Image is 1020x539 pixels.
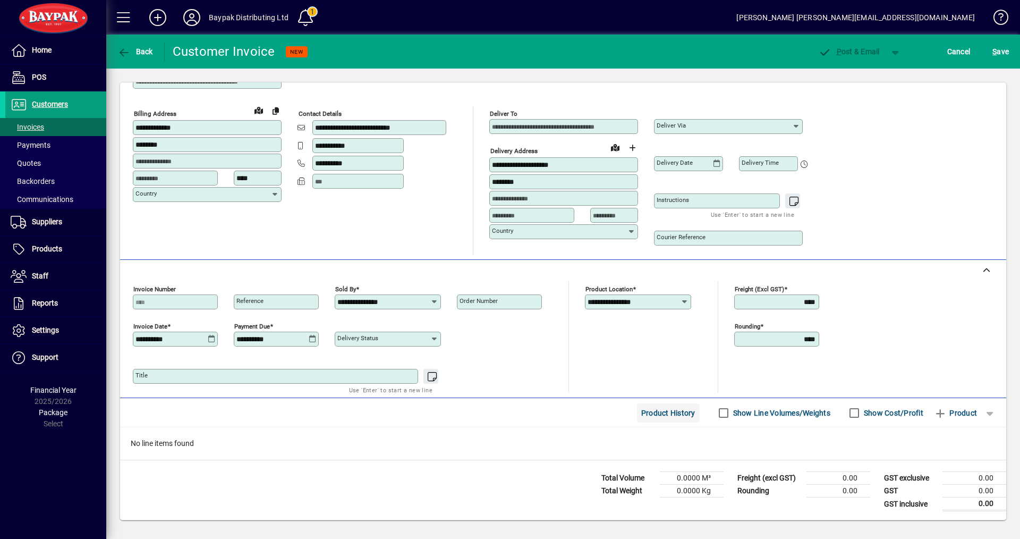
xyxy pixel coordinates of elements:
[11,141,50,149] span: Payments
[637,403,700,423] button: Product History
[236,297,263,305] mat-label: Reference
[173,43,275,60] div: Customer Invoice
[133,323,167,330] mat-label: Invoice date
[5,172,106,190] a: Backorders
[985,2,1007,37] a: Knowledge Base
[607,139,624,156] a: View on map
[934,405,977,422] span: Product
[5,290,106,317] a: Reports
[349,384,432,396] mat-hint: Use 'Enter' to start a new line
[879,485,942,498] td: GST
[5,317,106,344] a: Settings
[942,498,1006,511] td: 0.00
[32,100,68,108] span: Customers
[735,285,784,293] mat-label: Freight (excl GST)
[32,272,48,280] span: Staff
[11,195,73,204] span: Communications
[945,42,973,61] button: Cancel
[32,46,52,54] span: Home
[5,136,106,154] a: Payments
[660,485,724,498] td: 0.0000 Kg
[175,8,209,27] button: Profile
[660,472,724,485] td: 0.0000 M³
[657,159,693,166] mat-label: Delivery date
[32,353,58,361] span: Support
[947,43,971,60] span: Cancel
[5,209,106,235] a: Suppliers
[32,73,46,81] span: POS
[337,334,378,342] mat-label: Delivery status
[879,472,942,485] td: GST exclusive
[135,190,157,197] mat-label: Country
[32,299,58,307] span: Reports
[39,408,67,417] span: Package
[818,47,880,56] span: ost & Email
[267,102,284,119] button: Copy to Delivery address
[990,42,1011,61] button: Save
[5,236,106,263] a: Products
[735,323,760,330] mat-label: Rounding
[813,42,885,61] button: Post & Email
[32,217,62,226] span: Suppliers
[115,42,156,61] button: Back
[879,498,942,511] td: GST inclusive
[5,118,106,136] a: Invoices
[141,8,175,27] button: Add
[5,64,106,91] a: POS
[657,122,686,129] mat-label: Deliver via
[106,42,165,61] app-page-header-button: Back
[711,208,794,221] mat-hint: Use 'Enter' to start a new line
[992,43,1009,60] span: ave
[942,485,1006,498] td: 0.00
[806,485,870,498] td: 0.00
[32,245,62,253] span: Products
[120,427,1006,460] div: No line items found
[492,227,513,234] mat-label: Country
[250,102,267,119] a: View on map
[862,408,923,418] label: Show Cost/Profit
[657,196,689,204] mat-label: Instructions
[135,372,148,379] mat-label: Title
[732,485,806,498] td: Rounding
[992,47,997,56] span: S
[133,285,176,293] mat-label: Invoice number
[11,123,44,131] span: Invoices
[32,326,59,334] span: Settings
[209,9,288,26] div: Baypak Distributing Ltd
[11,159,41,167] span: Quotes
[596,485,660,498] td: Total Weight
[234,323,270,330] mat-label: Payment due
[5,263,106,290] a: Staff
[732,472,806,485] td: Freight (excl GST)
[5,344,106,371] a: Support
[460,297,498,305] mat-label: Order number
[731,408,830,418] label: Show Line Volumes/Weights
[290,48,303,55] span: NEW
[117,47,153,56] span: Back
[335,285,356,293] mat-label: Sold by
[585,285,633,293] mat-label: Product location
[11,177,55,186] span: Backorders
[5,190,106,208] a: Communications
[736,9,975,26] div: [PERSON_NAME] [PERSON_NAME][EMAIL_ADDRESS][DOMAIN_NAME]
[742,159,779,166] mat-label: Delivery time
[942,472,1006,485] td: 0.00
[5,37,106,64] a: Home
[657,233,705,241] mat-label: Courier Reference
[837,47,841,56] span: P
[490,110,517,117] mat-label: Deliver To
[624,139,641,156] button: Choose address
[806,472,870,485] td: 0.00
[5,154,106,172] a: Quotes
[30,386,76,394] span: Financial Year
[641,405,695,422] span: Product History
[596,472,660,485] td: Total Volume
[929,403,982,423] button: Product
